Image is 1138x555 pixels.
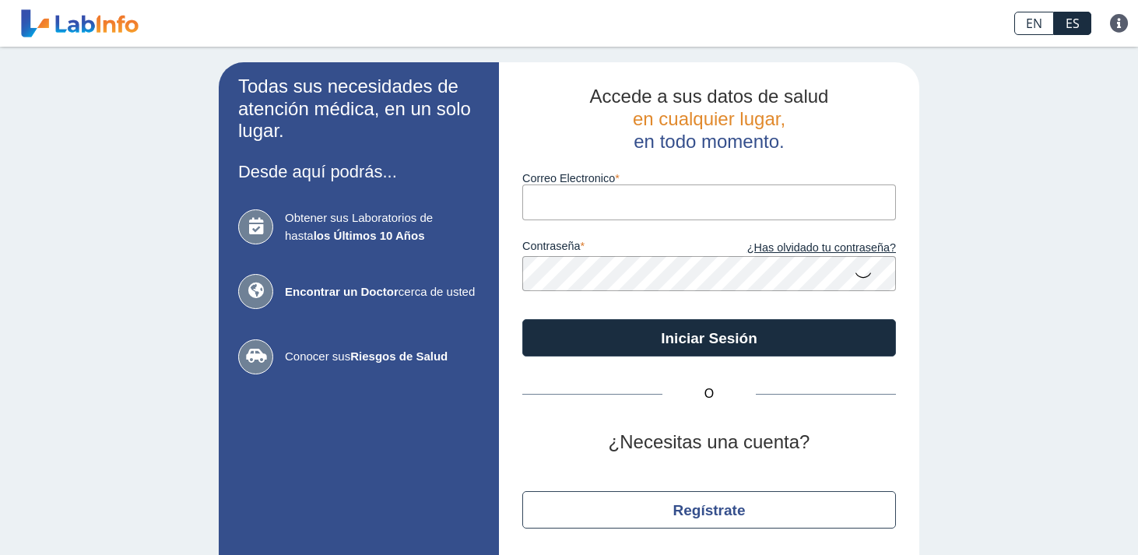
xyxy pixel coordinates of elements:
a: ¿Has olvidado tu contraseña? [709,240,896,257]
span: Conocer sus [285,348,479,366]
h3: Desde aquí podrás... [238,162,479,181]
button: Regístrate [522,491,896,529]
a: EN [1014,12,1054,35]
b: Riesgos de Salud [350,350,448,363]
a: ES [1054,12,1091,35]
h2: Todas sus necesidades de atención médica, en un solo lugar. [238,76,479,142]
label: Correo Electronico [522,172,896,184]
h2: ¿Necesitas una cuenta? [522,431,896,454]
span: O [662,385,756,403]
span: Obtener sus Laboratorios de hasta [285,209,479,244]
span: Accede a sus datos de salud [590,86,829,107]
b: Encontrar un Doctor [285,285,399,298]
span: en cualquier lugar, [633,108,785,129]
b: los Últimos 10 Años [314,229,425,242]
button: Iniciar Sesión [522,319,896,357]
label: contraseña [522,240,709,257]
span: en todo momento. [634,131,784,152]
span: cerca de usted [285,283,479,301]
